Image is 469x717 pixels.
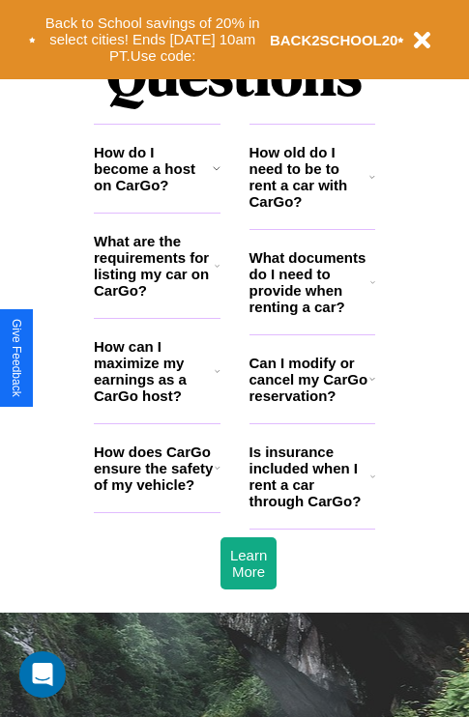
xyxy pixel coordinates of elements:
b: BACK2SCHOOL20 [270,32,398,48]
button: Learn More [220,537,277,589]
h3: How old do I need to be to rent a car with CarGo? [249,144,370,210]
h3: Can I modify or cancel my CarGo reservation? [249,355,369,404]
div: Open Intercom Messenger [19,651,66,698]
h3: What documents do I need to provide when renting a car? [249,249,371,315]
h3: How can I maximize my earnings as a CarGo host? [94,338,215,404]
h3: How does CarGo ensure the safety of my vehicle? [94,444,215,493]
h3: Is insurance included when I rent a car through CarGo? [249,444,370,509]
button: Back to School savings of 20% in select cities! Ends [DATE] 10am PT.Use code: [36,10,270,70]
h3: What are the requirements for listing my car on CarGo? [94,233,215,299]
div: Give Feedback [10,319,23,397]
h3: How do I become a host on CarGo? [94,144,213,193]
